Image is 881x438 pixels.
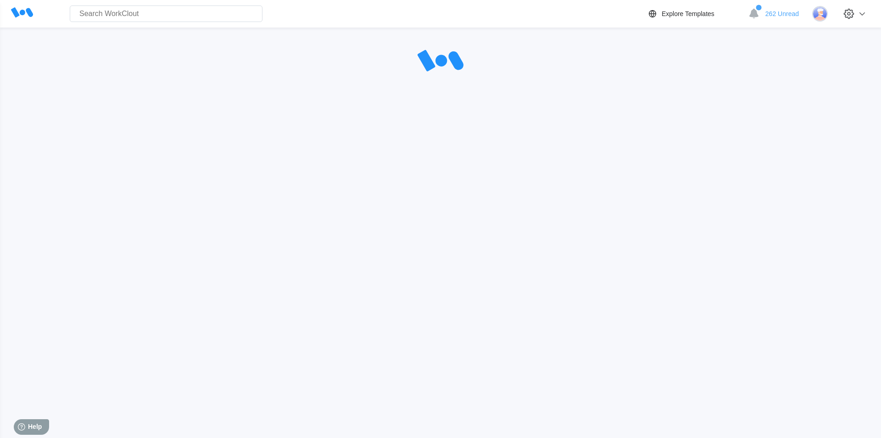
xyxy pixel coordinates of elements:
[647,8,744,19] a: Explore Templates
[765,10,799,17] span: 262 Unread
[662,10,714,17] div: Explore Templates
[812,6,828,22] img: user-3.png
[70,6,262,22] input: Search WorkClout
